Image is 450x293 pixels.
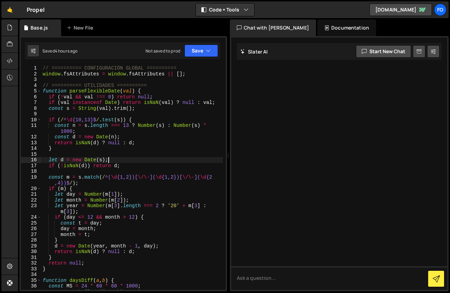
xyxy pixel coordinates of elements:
div: 4 hours ago [55,48,78,54]
div: 3 [21,77,41,83]
div: 17 [21,163,41,169]
div: 10 [21,117,41,123]
a: fo [434,3,447,16]
div: 19 [21,174,41,186]
button: Save [184,44,218,57]
div: 31 [21,255,41,261]
div: 8 [21,106,41,112]
button: Code + Tools [196,3,254,16]
div: 18 [21,169,41,174]
div: Chat with [PERSON_NAME] [230,19,316,36]
div: 29 [21,243,41,249]
div: 21 [21,192,41,197]
button: Start new chat [356,45,411,58]
div: 32 [21,260,41,266]
div: 30 [21,249,41,255]
div: 12 [21,134,41,140]
div: 35 [21,278,41,284]
div: 5 [21,88,41,94]
a: 🤙 [1,1,18,18]
div: 22 [21,197,41,203]
div: 24 [21,214,41,220]
div: 13 [21,140,41,146]
div: 9 [21,111,41,117]
div: 16 [21,157,41,163]
div: Base.js [31,24,48,31]
a: [DOMAIN_NAME] [369,3,432,16]
div: 7 [21,100,41,106]
div: 36 [21,283,41,289]
div: 26 [21,226,41,232]
div: 28 [21,237,41,243]
div: 27 [21,232,41,238]
div: 25 [21,220,41,226]
div: Propel [27,6,44,14]
div: Not saved to prod [145,48,180,54]
div: New File [67,24,96,31]
div: 34 [21,272,41,278]
div: 14 [21,146,41,152]
div: 33 [21,266,41,272]
div: 20 [21,186,41,192]
h2: Slater AI [240,48,268,55]
div: 1 [21,65,41,71]
div: Saved [42,48,78,54]
div: 6 [21,94,41,100]
div: Documentation [317,19,376,36]
div: 2 [21,71,41,77]
div: 4 [21,83,41,89]
div: 15 [21,152,41,157]
div: 11 [21,123,41,134]
div: 23 [21,203,41,214]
